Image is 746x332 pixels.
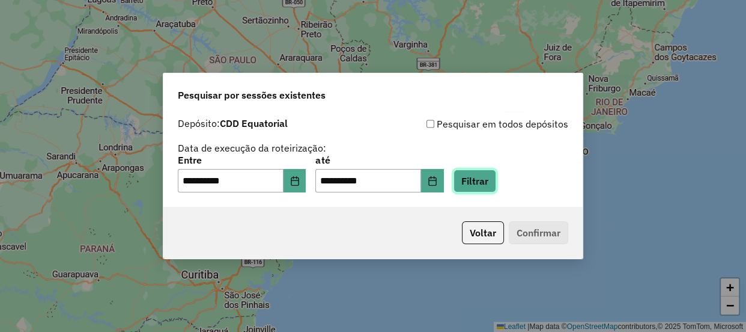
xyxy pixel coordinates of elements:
[373,117,568,131] div: Pesquisar em todos depósitos
[453,170,496,192] button: Filtrar
[421,169,444,193] button: Choose Date
[178,116,288,131] label: Depósito:
[462,221,504,244] button: Voltar
[178,153,306,167] label: Entre
[284,169,306,193] button: Choose Date
[220,117,288,129] strong: CDD Equatorial
[178,88,326,102] span: Pesquisar por sessões existentes
[315,153,443,167] label: até
[178,141,326,155] label: Data de execução da roteirização:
